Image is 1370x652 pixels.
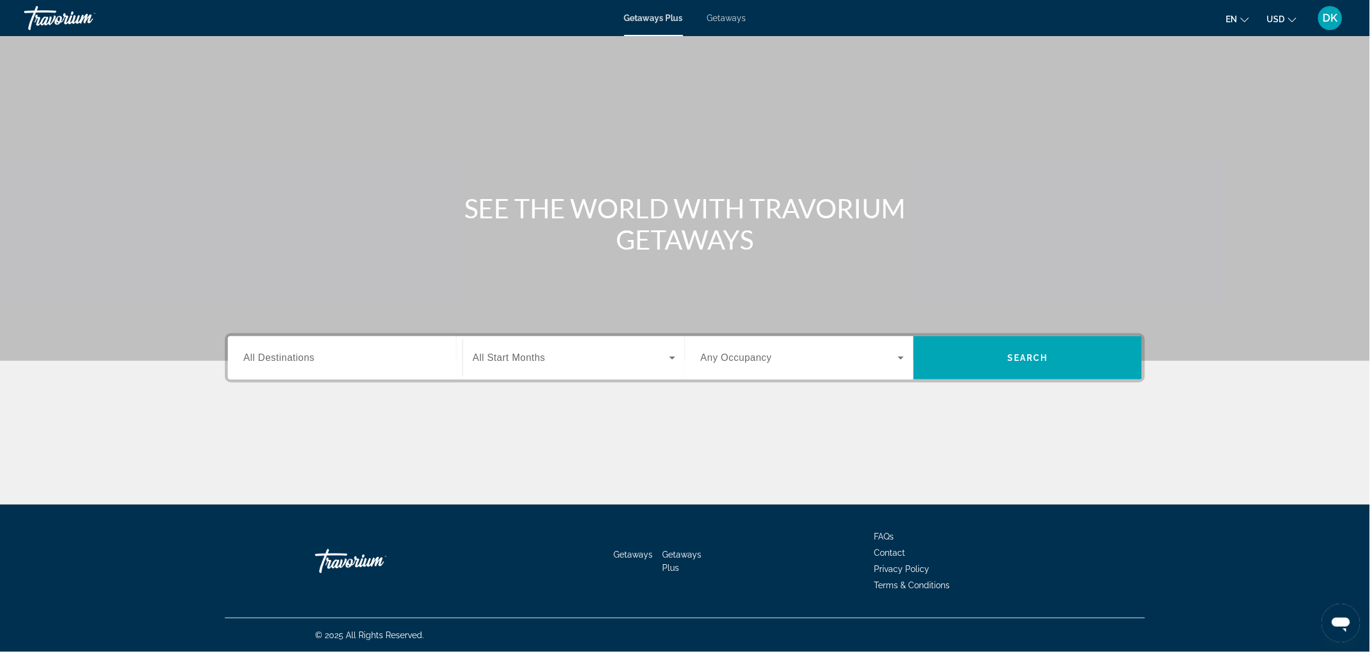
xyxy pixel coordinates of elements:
a: Travorium [24,2,144,34]
span: All Start Months [473,352,545,363]
a: Terms & Conditions [874,580,950,590]
a: Getaways [614,550,653,559]
button: User Menu [1315,5,1346,31]
span: All Destinations [244,352,315,363]
a: Go Home [315,543,435,579]
button: Search [914,336,1142,380]
a: Getaways [707,13,746,23]
button: Change language [1226,10,1249,28]
span: en [1226,14,1238,24]
span: Any Occupancy [701,352,772,363]
a: Contact [874,548,906,558]
span: USD [1267,14,1285,24]
span: © 2025 All Rights Reserved. [315,630,424,640]
span: Search [1007,353,1048,363]
a: FAQs [874,532,894,541]
a: Getaways Plus [624,13,683,23]
input: Select destination [244,351,447,366]
a: Getaways Plus [663,550,702,573]
h1: SEE THE WORLD WITH TRAVORIUM GETAWAYS [459,192,911,255]
iframe: Button to launch messaging window [1322,604,1360,642]
span: DK [1323,12,1338,24]
div: Search widget [228,336,1142,380]
a: Privacy Policy [874,564,930,574]
button: Change currency [1267,10,1297,28]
